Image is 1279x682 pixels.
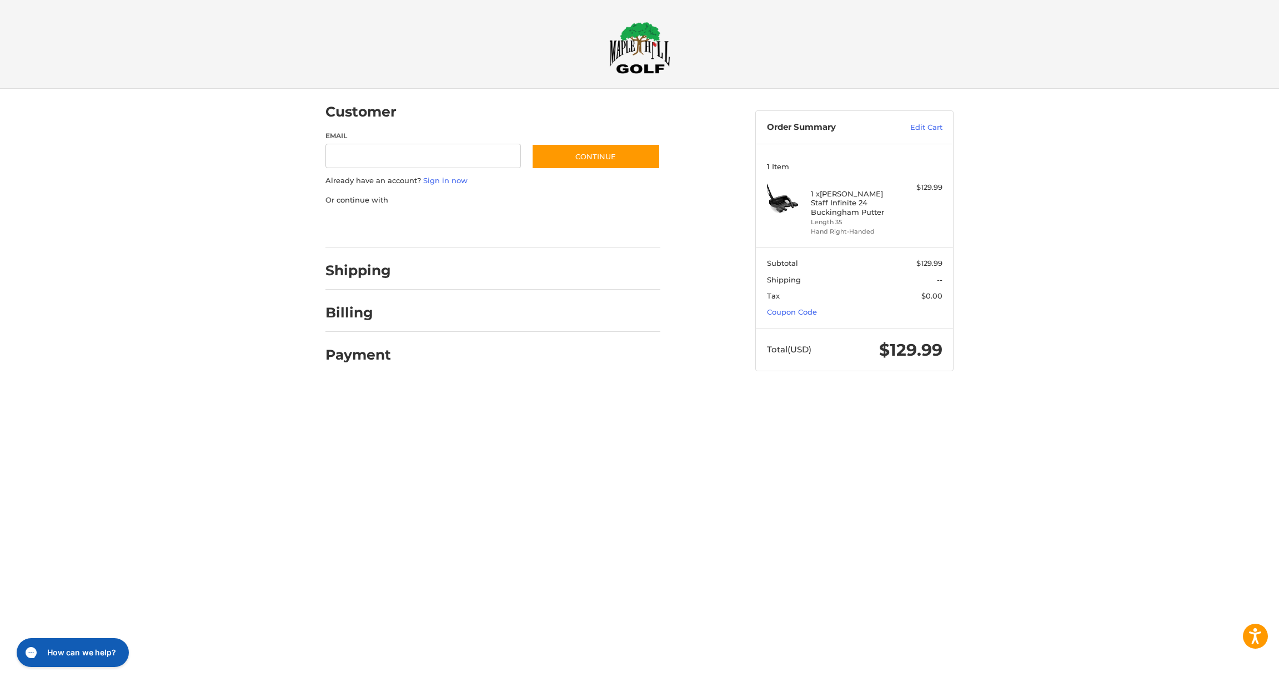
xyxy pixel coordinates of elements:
h3: 1 Item [767,162,942,171]
span: Tax [767,291,780,300]
iframe: Gorgias live chat messenger [11,634,132,671]
iframe: PayPal-paylater [416,216,499,236]
div: $129.99 [899,182,942,193]
label: Email [325,131,521,141]
img: Maple Hill Golf [609,22,670,74]
span: $129.99 [879,340,942,360]
h2: Payment [325,346,391,363]
iframe: PayPal-paypal [322,216,405,236]
button: Continue [531,144,660,169]
h2: Shipping [325,262,391,279]
h2: Customer [325,103,397,120]
span: Shipping [767,275,801,284]
a: Sign in now [423,176,468,185]
iframe: PayPal-venmo [510,216,594,236]
span: $0.00 [921,291,942,300]
p: Or continue with [325,195,660,206]
a: Coupon Code [767,307,817,316]
h3: Order Summary [767,122,886,133]
h2: Billing [325,304,390,321]
a: Edit Cart [886,122,942,133]
li: Hand Right-Handed [811,227,896,236]
span: Subtotal [767,259,798,267]
p: Already have an account? [325,175,660,186]
span: Total (USD) [767,344,811,355]
h4: 1 x [PERSON_NAME] Staff Infinite 24 Buckingham Putter [811,189,896,216]
span: $129.99 [916,259,942,267]
span: -- [937,275,942,284]
li: Length 35 [811,218,896,227]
